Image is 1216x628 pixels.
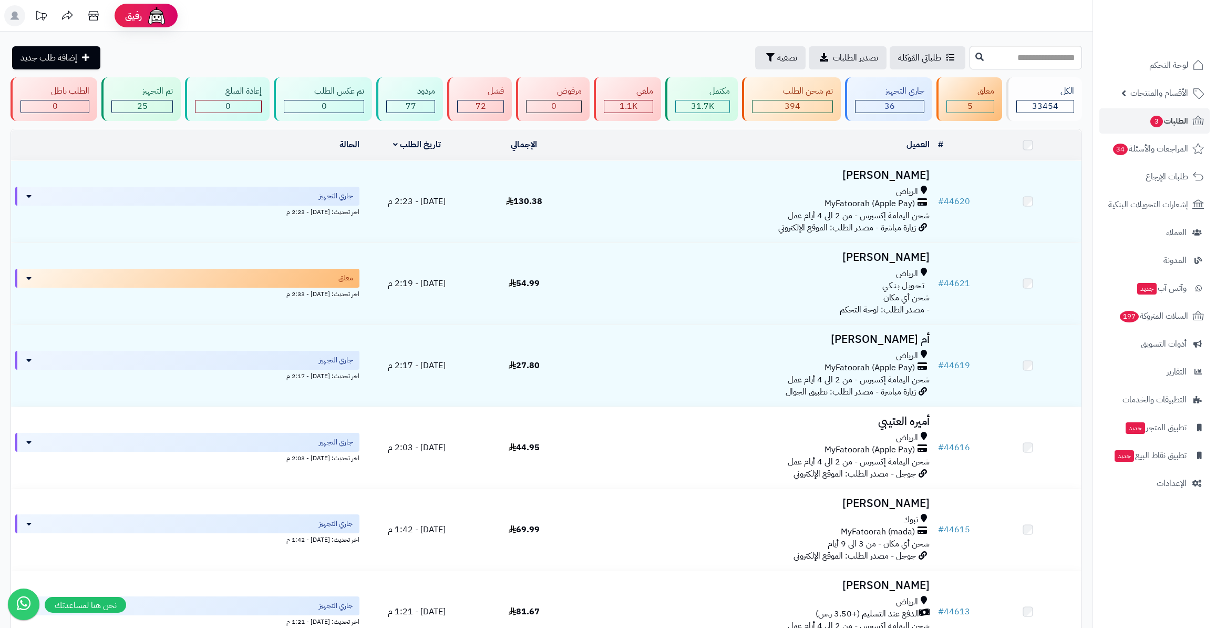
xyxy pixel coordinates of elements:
a: التقارير [1099,359,1210,384]
a: تم التجهيز 25 [99,77,182,121]
a: الطلب باطل 0 [8,77,99,121]
span: تصدير الطلبات [833,52,878,64]
a: مرفوض 0 [514,77,591,121]
img: ai-face.png [146,5,167,26]
button: تصفية [755,46,806,69]
a: #44619 [938,359,970,372]
span: 34 [1113,144,1128,156]
span: إشعارات التحويلات البنكية [1108,197,1188,212]
h3: أم [PERSON_NAME] [582,333,930,346]
div: إعادة المبلغ [195,85,262,97]
span: 69.99 [509,523,540,536]
span: 36 [884,100,895,113]
span: # [938,523,944,536]
span: معلق [338,273,353,283]
span: الرياض [896,596,918,608]
a: # [938,138,943,151]
div: 31739 [676,100,729,113]
a: العملاء [1099,220,1210,245]
span: جديد [1115,450,1134,462]
a: إعادة المبلغ 0 [183,77,272,121]
div: الكل [1016,85,1074,97]
div: مكتمل [675,85,730,97]
span: المدونة [1163,253,1187,268]
img: logo-2.png [1145,24,1206,46]
span: تبوك [903,514,918,526]
a: الكل33454 [1004,77,1084,121]
a: تم عكس الطلب 0 [272,77,374,121]
span: جديد [1137,283,1157,295]
span: جديد [1126,422,1145,434]
span: MyFatoorah (mada) [841,526,915,538]
div: 0 [21,100,89,113]
h3: [PERSON_NAME] [582,580,930,592]
span: العملاء [1166,225,1187,240]
span: 0 [225,100,231,113]
a: إضافة طلب جديد [12,46,100,69]
a: تصدير الطلبات [809,46,887,69]
span: شحن اليمامة إكسبرس - من 2 الى 4 أيام عمل [788,455,930,468]
div: 0 [195,100,261,113]
span: 394 [785,100,800,113]
span: 5 [967,100,973,113]
a: فشل 72 [445,77,514,121]
a: طلبات الإرجاع [1099,164,1210,189]
div: 0 [284,100,364,113]
span: 3 [1150,116,1163,128]
span: طلباتي المُوكلة [898,52,941,64]
span: شحن أي مكان - من 3 الى 9 أيام [828,538,930,550]
span: 44.95 [509,441,540,454]
a: لوحة التحكم [1099,53,1210,78]
div: اخر تحديث: [DATE] - 1:21 م [15,615,359,626]
div: اخر تحديث: [DATE] - 2:17 م [15,370,359,381]
span: 27.80 [509,359,540,372]
span: 25 [137,100,148,113]
span: 130.38 [506,195,542,208]
span: 72 [476,100,486,113]
span: # [938,359,944,372]
a: #44621 [938,277,970,290]
span: شحن أي مكان [883,291,930,304]
div: اخر تحديث: [DATE] - 2:33 م [15,288,359,299]
span: 54.99 [509,277,540,290]
span: وآتس آب [1136,281,1187,296]
span: [DATE] - 1:21 م [388,605,446,618]
span: زيارة مباشرة - مصدر الطلب: الموقع الإلكتروني [778,221,916,234]
div: 25 [112,100,172,113]
span: 77 [406,100,416,113]
span: جوجل - مصدر الطلب: الموقع الإلكتروني [794,550,916,562]
a: العميل [906,138,930,151]
a: الإعدادات [1099,471,1210,496]
span: [DATE] - 2:17 م [388,359,446,372]
h3: [PERSON_NAME] [582,498,930,510]
div: 77 [387,100,434,113]
span: # [938,195,944,208]
a: ملغي 1.1K [592,77,663,121]
a: تاريخ الطلب [393,138,441,151]
a: الإجمالي [511,138,537,151]
h3: أميره العتيبي [582,416,930,428]
div: تم التجهيز [111,85,172,97]
a: #44613 [938,605,970,618]
a: تم شحن الطلب 394 [740,77,842,121]
span: MyFatoorah (Apple Pay) [825,362,915,374]
span: المراجعات والأسئلة [1112,141,1188,156]
span: رفيق [125,9,142,22]
span: # [938,277,944,290]
td: - مصدر الطلب: لوحة التحكم [578,243,934,325]
span: جاري التجهيز [319,519,353,529]
span: الطلبات [1149,114,1188,128]
span: 0 [53,100,58,113]
span: الرياض [896,432,918,444]
div: تم عكس الطلب [284,85,364,97]
span: السلات المتروكة [1119,309,1188,323]
span: الإعدادات [1157,476,1187,491]
div: اخر تحديث: [DATE] - 2:03 م [15,452,359,463]
a: أدوات التسويق [1099,331,1210,357]
a: #44620 [938,195,970,208]
div: مرفوض [526,85,581,97]
span: طلبات الإرجاع [1146,169,1188,184]
span: جاري التجهيز [319,601,353,611]
a: مردود 77 [374,77,445,121]
a: تطبيق نقاط البيعجديد [1099,443,1210,468]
